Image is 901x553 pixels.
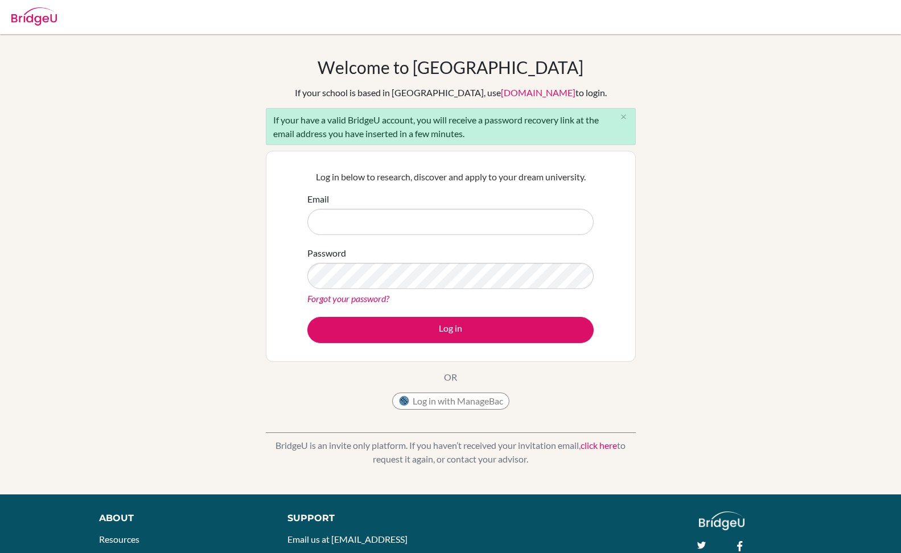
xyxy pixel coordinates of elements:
img: logo_white@2x-f4f0deed5e89b7ecb1c2cc34c3e3d731f90f0f143d5ea2071677605dd97b5244.png [699,511,745,530]
a: Resources [99,534,139,544]
i: close [619,113,628,121]
label: Password [307,246,346,260]
div: Support [287,511,438,525]
h1: Welcome to [GEOGRAPHIC_DATA] [318,57,583,77]
p: OR [444,370,457,384]
p: BridgeU is an invite only platform. If you haven’t received your invitation email, to request it ... [266,439,636,466]
a: [DOMAIN_NAME] [501,87,575,98]
a: click here [581,440,617,451]
label: Email [307,192,329,206]
button: Close [612,109,635,126]
button: Log in with ManageBac [392,393,509,410]
button: Log in [307,317,594,343]
img: Bridge-U [11,7,57,26]
p: Log in below to research, discover and apply to your dream university. [307,170,594,184]
div: About [99,511,262,525]
a: Forgot your password? [307,293,389,304]
div: If your have a valid BridgeU account, you will receive a password recovery link at the email addr... [266,108,636,145]
div: If your school is based in [GEOGRAPHIC_DATA], use to login. [295,86,607,100]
